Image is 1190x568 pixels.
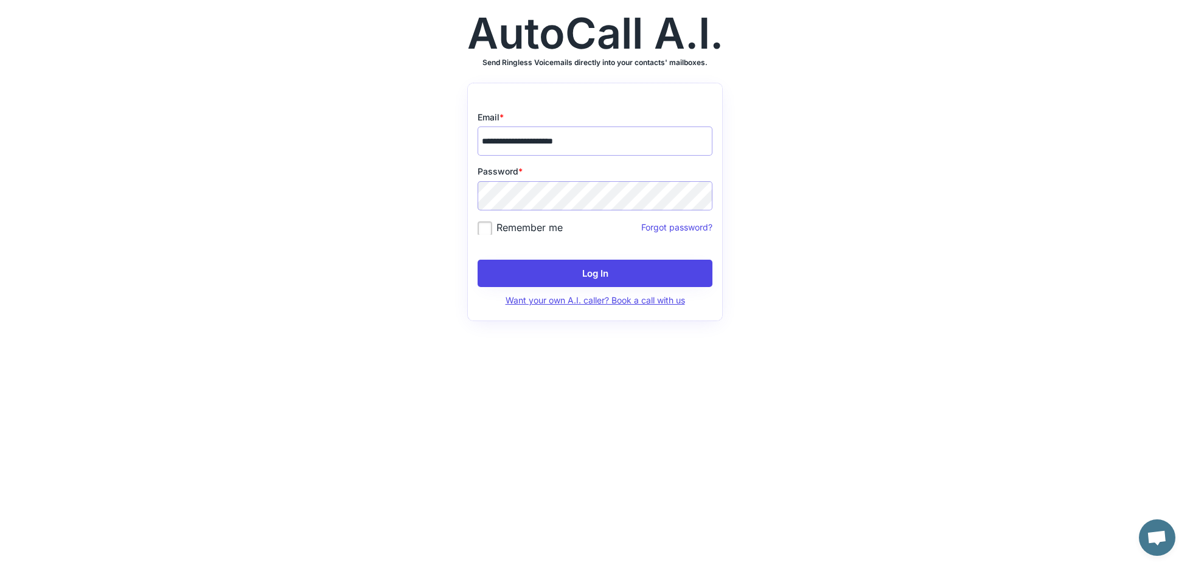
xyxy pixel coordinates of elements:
a: privacy [577,352,613,364]
h3: Send Ringless Voicemails directly into your contacts' mailboxes. [482,58,708,68]
div: Password [478,165,712,178]
label: Remember me [478,221,563,234]
a: terms [577,364,613,377]
button: Log In [478,260,712,287]
div: Want your own A.I. caller? Book a call with us [478,294,712,307]
div: Forgot password? [563,221,712,234]
div: Email [478,111,712,123]
div: Open chat [1139,519,1175,556]
div: AutoCall A.I. [467,12,723,55]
